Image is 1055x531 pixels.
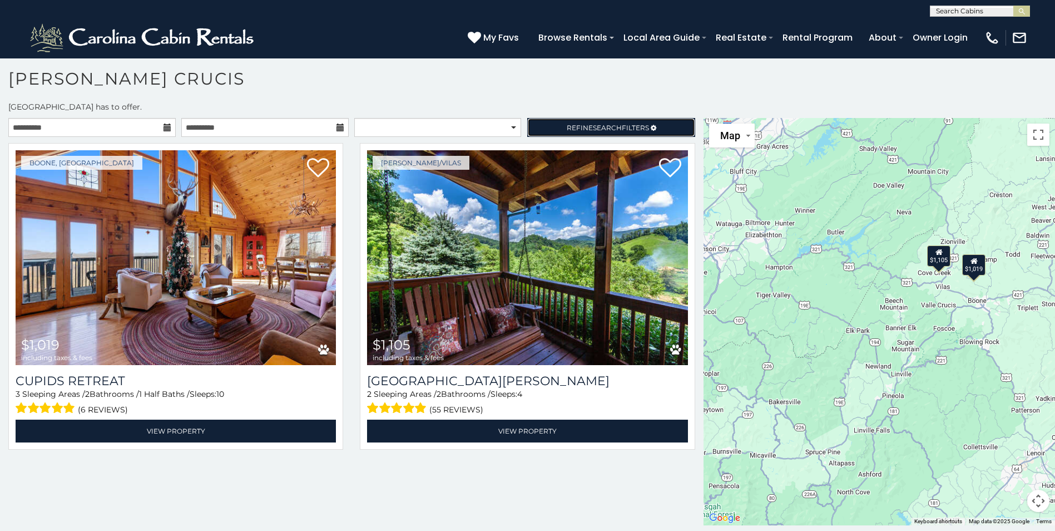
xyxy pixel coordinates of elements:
a: Local Area Guide [618,28,705,47]
a: [GEOGRAPHIC_DATA][PERSON_NAME] [367,373,687,389]
a: View Property [367,420,687,442]
a: [PERSON_NAME]/Vilas [373,156,469,170]
img: phone-regular-white.png [984,30,1000,46]
a: Cupids Retreat [16,373,336,389]
div: $1,019 [962,254,985,276]
a: Add to favorites [307,157,329,180]
h3: Mountain Meadows [367,373,687,389]
span: 2 [85,389,90,399]
img: White-1-2.png [28,21,259,55]
span: (55 reviews) [429,402,483,417]
button: Toggle fullscreen view [1027,124,1049,146]
a: Owner Login [907,28,973,47]
span: $1,105 [373,337,410,353]
span: Refine Filters [567,124,649,132]
span: (6 reviews) [78,402,128,417]
a: Cupids Retreat $1,019 including taxes & fees [16,150,336,365]
img: mail-regular-white.png [1012,30,1027,46]
button: Change map style [709,124,755,147]
span: including taxes & fees [373,354,444,361]
span: My Favs [483,31,519,45]
span: 1 Half Baths / [139,389,190,399]
img: Mountain Meadows [367,150,687,365]
span: Map data ©2025 Google [969,518,1029,524]
button: Map camera controls [1027,490,1049,512]
a: Boone, [GEOGRAPHIC_DATA] [21,156,142,170]
div: $1,105 [927,245,950,267]
a: Terms (opens in new tab) [1036,518,1052,524]
span: 4 [517,389,522,399]
a: RefineSearchFilters [527,118,695,137]
a: About [863,28,902,47]
span: Search [593,124,622,132]
div: Sleeping Areas / Bathrooms / Sleeps: [367,389,687,417]
span: $1,019 [21,337,60,353]
span: including taxes & fees [21,354,92,361]
span: 2 [367,389,372,399]
a: Real Estate [710,28,772,47]
span: Map [720,130,740,141]
img: Google [706,511,743,525]
a: My Favs [468,31,522,45]
span: 3 [16,389,20,399]
button: Keyboard shortcuts [914,518,962,525]
span: 2 [437,389,441,399]
a: Mountain Meadows $1,105 including taxes & fees [367,150,687,365]
div: Sleeping Areas / Bathrooms / Sleeps: [16,389,336,417]
a: Open this area in Google Maps (opens a new window) [706,511,743,525]
a: Browse Rentals [533,28,613,47]
img: Cupids Retreat [16,150,336,365]
a: Rental Program [777,28,858,47]
span: 10 [216,389,224,399]
a: View Property [16,420,336,442]
a: Add to favorites [659,157,681,180]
